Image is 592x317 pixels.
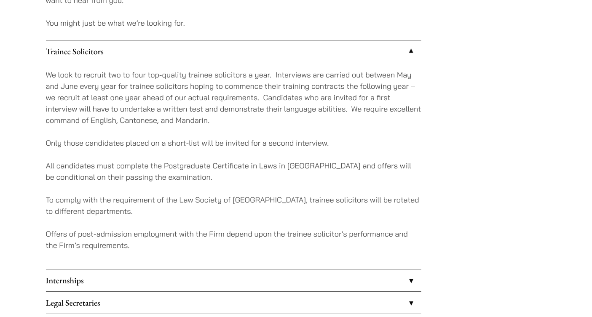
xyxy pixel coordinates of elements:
p: Offers of post-admission employment with the Firm depend upon the trainee solicitor’s performance... [46,228,421,251]
a: Legal Secretaries [46,292,421,314]
a: Trainee Solicitors [46,40,421,62]
p: All candidates must complete the Postgraduate Certificate in Laws in [GEOGRAPHIC_DATA] and offers... [46,160,421,183]
div: Trainee Solicitors [46,62,421,269]
p: You might just be what we’re looking for. [46,17,421,29]
a: Internships [46,269,421,291]
p: To comply with the requirement of the Law Society of [GEOGRAPHIC_DATA], trainee solicitors will b... [46,194,421,217]
p: Only those candidates placed on a short-list will be invited for a second interview. [46,137,421,149]
p: We look to recruit two to four top-quality trainee solicitors a year. Interviews are carried out ... [46,69,421,126]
